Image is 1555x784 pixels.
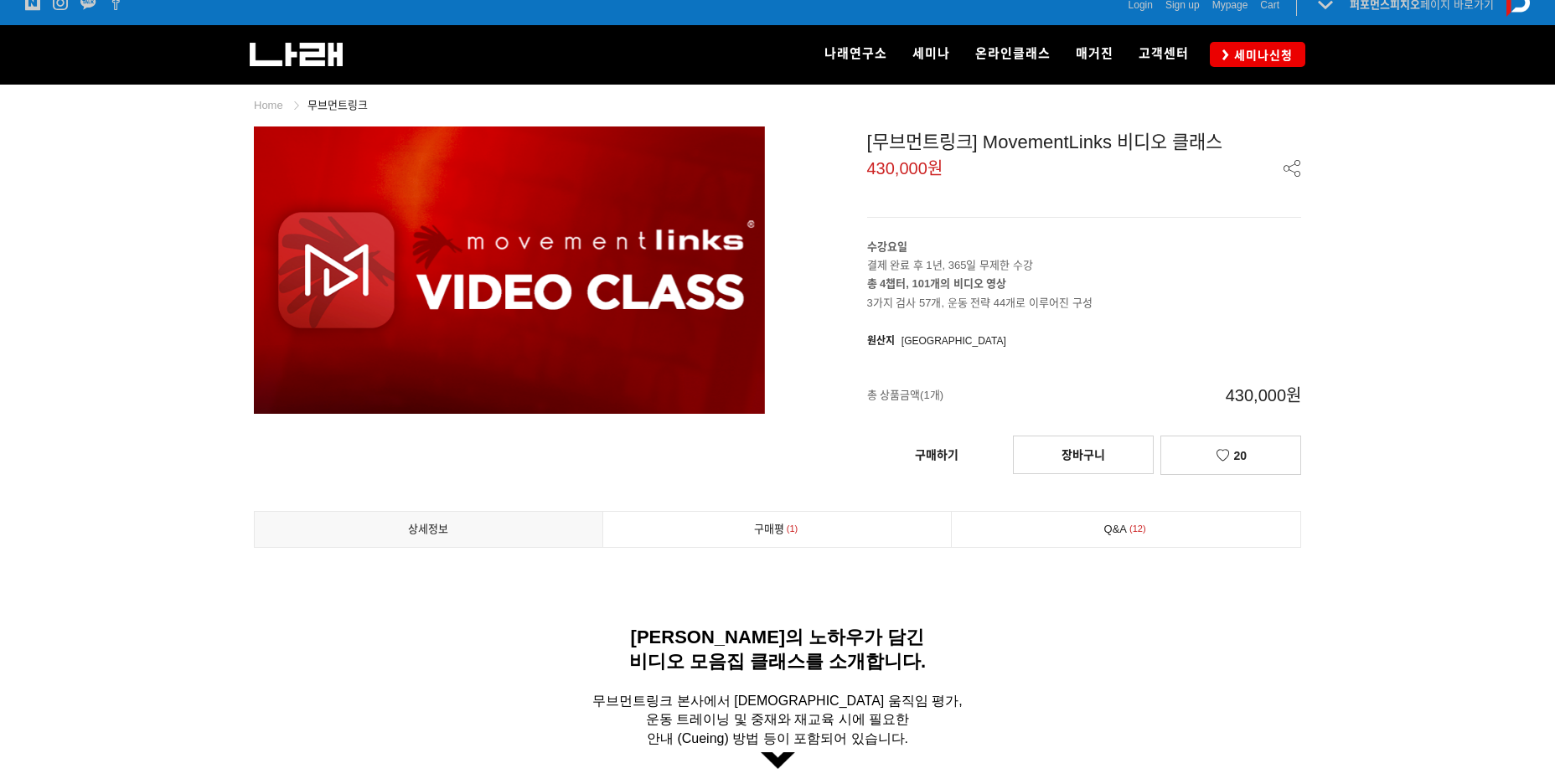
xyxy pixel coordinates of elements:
[784,520,801,538] span: 1
[647,731,908,745] span: 안내 (Cueing) 방법 등이 포함되어 있습니다.
[629,651,926,672] span: 비디오 모음집 클래스를 소개합니다.
[867,160,943,177] span: 430,000원
[867,436,1006,473] a: 구매하기
[603,512,952,547] a: 구매평1
[867,240,907,253] strong: 수강요일
[1013,436,1154,474] a: 장바구니
[1234,449,1248,462] span: 20
[912,46,950,61] span: 세미나
[631,627,925,647] span: [PERSON_NAME]의 노하우가 담긴
[1139,46,1189,61] span: 고객센터
[1085,368,1301,423] span: 430,000원
[1063,25,1126,84] a: 매거진
[646,712,910,726] span: 운동 트레이닝 및 중재와 재교육 시에 필요한
[1126,25,1201,84] a: 고객센터
[867,126,1302,154] div: [무브먼트링크] MovementLinks 비디오 클래스
[867,335,895,347] span: 원산지
[254,99,283,111] a: Home
[901,335,1006,347] span: [GEOGRAPHIC_DATA]
[867,368,1086,423] span: 총 상품금액(1개)
[1210,42,1305,66] a: 세미나신청
[963,25,1063,84] a: 온라인클래스
[975,46,1051,61] span: 온라인클래스
[307,99,368,111] a: 무브먼트링크
[867,238,1302,275] p: 결제 완료 후 1년, 365일 무제한 수강
[592,694,962,708] span: 무브먼트링크 본사에서 [DEMOGRAPHIC_DATA] 움직임 평가,
[867,277,1007,290] strong: 총 4챕터, 101개의 비디오 영상
[952,512,1300,547] a: Q&A12
[1127,520,1149,538] span: 12
[900,25,963,84] a: 세미나
[761,752,795,769] img: f030a97b84650.png
[824,46,887,61] span: 나래연구소
[812,25,900,84] a: 나래연구소
[1229,47,1293,64] span: 세미나신청
[867,275,1302,312] p: 3가지 검사 57개, 운동 전략 44개로 이루어진 구성
[1160,436,1301,475] a: 20
[1076,46,1113,61] span: 매거진
[255,512,602,547] a: 상세정보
